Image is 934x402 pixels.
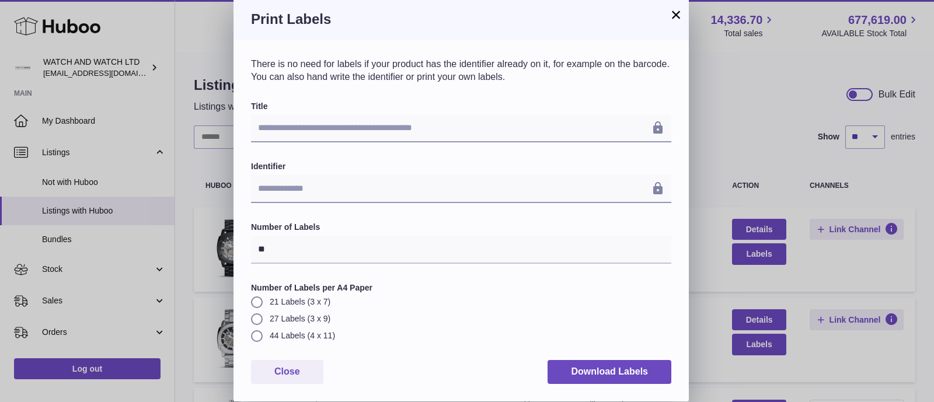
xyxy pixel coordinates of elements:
[251,10,671,29] h3: Print Labels
[251,161,671,172] label: Identifier
[548,360,671,384] button: Download Labels
[251,313,671,324] label: 27 Labels (3 x 9)
[251,360,323,384] button: Close
[251,101,671,112] label: Title
[251,222,671,233] label: Number of Labels
[251,282,671,293] label: Number of Labels per A4 Paper
[251,296,671,307] label: 21 Labels (3 x 7)
[669,8,683,22] button: ×
[251,330,671,341] label: 44 Labels (4 x 11)
[251,58,671,83] p: There is no need for labels if your product has the identifier already on it, for example on the ...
